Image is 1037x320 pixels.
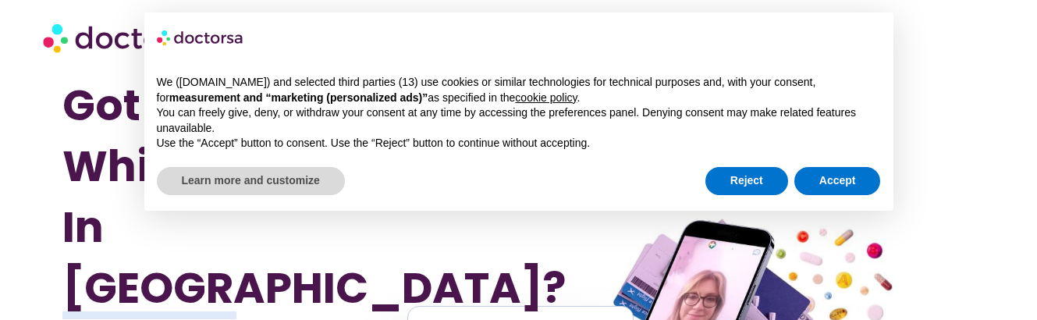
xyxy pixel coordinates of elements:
a: cookie policy [515,91,577,104]
button: Learn more and customize [157,167,345,195]
p: We ([DOMAIN_NAME]) and selected third parties (13) use cookies or similar technologies for techni... [157,75,881,105]
button: Accept [794,167,881,195]
p: You can freely give, deny, or withdraw your consent at any time by accessing the preferences pane... [157,105,881,136]
strong: measurement and “marketing (personalized ads)” [169,91,428,104]
h1: Got Sick While Traveling In [GEOGRAPHIC_DATA]? [62,75,450,318]
img: logo [157,25,244,50]
p: Use the “Accept” button to consent. Use the “Reject” button to continue without accepting. [157,136,881,151]
button: Reject [705,167,788,195]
